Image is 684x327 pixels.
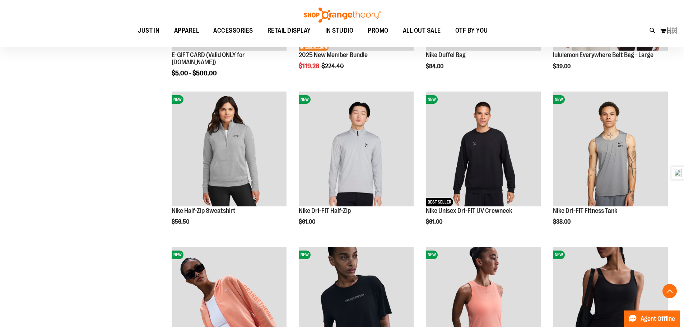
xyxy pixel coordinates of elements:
img: Loading... [668,26,676,35]
button: Agent Offline [624,310,680,327]
a: Nike Duffel Bag [426,51,466,59]
span: NEW [299,251,311,259]
span: APPAREL [174,23,199,39]
span: NETWORK EXCLUSIVE [299,45,329,51]
img: Nike Half-Zip Sweatshirt [172,92,287,206]
span: $61.00 [299,219,316,225]
span: IN STUDIO [325,23,354,39]
span: $39.00 [553,63,572,70]
span: NEW [299,95,311,104]
span: $61.00 [426,219,443,225]
span: NEW [172,251,183,259]
button: Loading... [660,25,677,37]
div: product [295,88,417,244]
a: Nike Dri-FIT Half-Zip [299,207,351,214]
span: NEW [426,251,438,259]
a: Nike Half-Zip Sweatshirt [172,207,236,214]
span: $5.00 - $500.00 [172,70,217,77]
a: Nike Unisex Dri-FIT UV CrewneckNEWBEST SELLER [426,92,541,207]
span: $38.00 [553,219,572,225]
a: lululemon Everywhere Belt Bag - Large [553,51,653,59]
span: PROMO [368,23,388,39]
button: Back To Top [662,284,677,298]
span: ALL OUT SALE [403,23,441,39]
div: product [422,88,544,244]
span: $84.00 [426,63,445,70]
img: Nike Unisex Dri-FIT UV Crewneck [426,92,541,206]
a: Nike Dri-FIT Fitness TankNEW [553,92,668,207]
a: Nike Dri-FIT Half-ZipNEW [299,92,414,207]
span: NEW [553,251,565,259]
span: BEST SELLER [426,198,453,206]
span: RETAIL DISPLAY [267,23,311,39]
a: Nike Dri-FIT Fitness Tank [553,207,617,214]
a: Nike Unisex Dri-FIT UV Crewneck [426,207,512,214]
span: $56.50 [172,219,190,225]
span: $119.28 [299,62,320,70]
span: NEW [426,95,438,104]
span: ACCESSORIES [213,23,253,39]
div: product [549,88,671,244]
a: Nike Half-Zip SweatshirtNEW [172,92,287,207]
span: OTF BY YOU [455,23,488,39]
div: product [168,88,290,244]
a: 2025 New Member Bundle [299,51,368,59]
span: JUST IN [138,23,160,39]
img: Nike Dri-FIT Fitness Tank [553,92,668,206]
span: NEW [172,95,183,104]
span: NEW [553,95,565,104]
a: E-GIFT CARD (Valid ONLY for [DOMAIN_NAME]) [172,51,245,66]
img: Shop Orangetheory [303,8,382,23]
img: Nike Dri-FIT Half-Zip [299,92,414,206]
span: Agent Offline [641,316,675,322]
span: $224.40 [321,62,345,70]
